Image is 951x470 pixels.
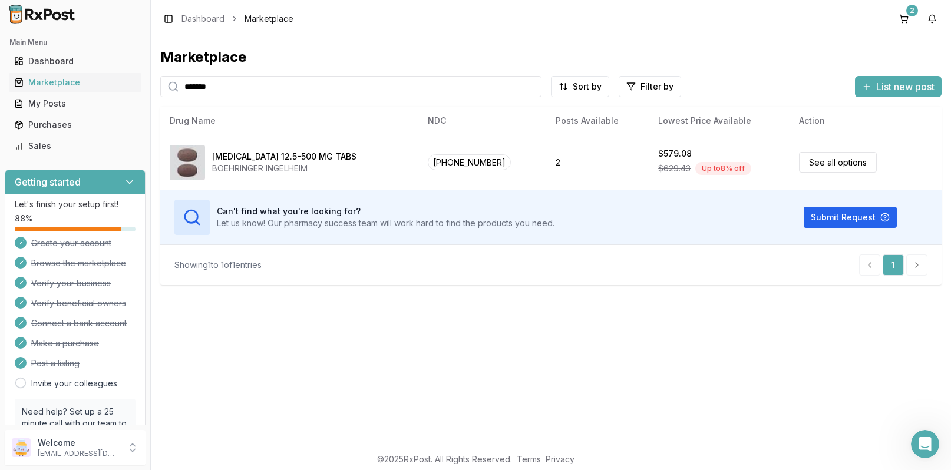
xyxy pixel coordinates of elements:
[9,72,141,93] a: Marketplace
[573,81,602,92] span: Sort by
[212,151,356,163] div: [MEDICAL_DATA] 12.5-500 MG TABS
[5,73,146,92] button: Marketplace
[428,154,511,170] span: [PHONE_NUMBER]
[551,76,609,97] button: Sort by
[855,82,942,94] a: List new post
[418,107,546,135] th: NDC
[181,13,224,25] a: Dashboard
[876,80,935,94] span: List new post
[38,449,120,458] p: [EMAIL_ADDRESS][DOMAIN_NAME]
[859,254,927,276] nav: pagination
[31,378,117,389] a: Invite your colleagues
[31,297,126,309] span: Verify beneficial owners
[181,13,293,25] nav: breadcrumb
[15,198,136,210] p: Let's finish your setup first!
[22,406,128,441] p: Need help? Set up a 25 minute call with our team to set up.
[790,107,942,135] th: Action
[31,257,126,269] span: Browse the marketplace
[9,38,141,47] h2: Main Menu
[14,98,136,110] div: My Posts
[546,107,649,135] th: Posts Available
[14,77,136,88] div: Marketplace
[174,259,262,271] div: Showing 1 to 1 of 1 entries
[640,81,673,92] span: Filter by
[15,175,81,189] h3: Getting started
[15,213,33,224] span: 88 %
[649,107,789,135] th: Lowest Price Available
[217,206,554,217] h3: Can't find what you're looking for?
[855,76,942,97] button: List new post
[619,76,681,97] button: Filter by
[14,140,136,152] div: Sales
[160,107,418,135] th: Drug Name
[894,9,913,28] button: 2
[212,163,356,174] div: BOEHRINGER INGELHEIM
[9,135,141,157] a: Sales
[31,277,111,289] span: Verify your business
[911,430,939,458] iframe: Intercom live chat
[31,237,111,249] span: Create your account
[245,13,293,25] span: Marketplace
[31,358,80,369] span: Post a listing
[5,94,146,113] button: My Posts
[658,163,691,174] span: $629.43
[9,93,141,114] a: My Posts
[906,5,918,16] div: 2
[31,317,127,329] span: Connect a bank account
[658,148,692,160] div: $579.08
[160,48,942,67] div: Marketplace
[799,152,877,173] a: See all options
[9,114,141,135] a: Purchases
[695,162,751,175] div: Up to 8 % off
[31,337,99,349] span: Make a purchase
[217,217,554,229] p: Let us know! Our pharmacy success team will work hard to find the products you need.
[12,438,31,457] img: User avatar
[38,437,120,449] p: Welcome
[9,51,141,72] a: Dashboard
[5,115,146,134] button: Purchases
[883,254,904,276] a: 1
[14,119,136,131] div: Purchases
[5,5,80,24] img: RxPost Logo
[14,55,136,67] div: Dashboard
[517,454,541,464] a: Terms
[5,52,146,71] button: Dashboard
[5,137,146,155] button: Sales
[546,135,649,190] td: 2
[170,145,205,180] img: Synjardy 12.5-500 MG TABS
[546,454,574,464] a: Privacy
[804,207,897,228] button: Submit Request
